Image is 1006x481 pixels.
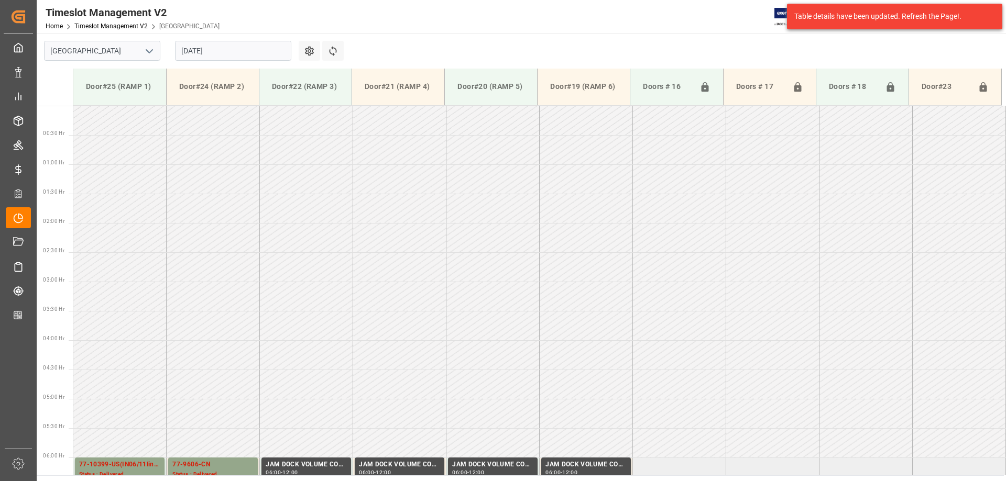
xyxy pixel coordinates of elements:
[43,189,64,195] span: 01:30 Hr
[172,460,254,470] div: 77-9606-CN
[282,470,298,475] div: 12:00
[561,470,562,475] div: -
[141,43,157,59] button: open menu
[79,470,160,479] div: Status - Delivered
[43,335,64,341] span: 04:00 Hr
[43,453,64,458] span: 06:00 Hr
[452,470,467,475] div: 06:00
[467,470,469,475] div: -
[359,470,374,475] div: 06:00
[43,365,64,371] span: 04:30 Hr
[281,470,282,475] div: -
[43,277,64,283] span: 03:00 Hr
[562,470,577,475] div: 12:00
[175,77,250,96] div: Door#24 (RAMP 2)
[46,5,220,20] div: Timeslot Management V2
[360,77,436,96] div: Door#21 (RAMP 4)
[43,130,64,136] span: 00:30 Hr
[774,8,811,26] img: Exertis%20JAM%20-%20Email%20Logo.jpg_1722504956.jpg
[266,460,347,470] div: JAM DOCK VOLUME CONTROL
[43,306,64,312] span: 03:30 Hr
[43,248,64,253] span: 02:30 Hr
[44,41,160,61] input: Type to search/select
[79,460,160,470] div: 77-10399-US(IN06/11lines)
[639,77,695,97] div: Doors # 16
[43,160,64,165] span: 01:00 Hr
[453,77,529,96] div: Door#20 (RAMP 5)
[545,460,627,470] div: JAM DOCK VOLUME CONTROL
[732,77,788,97] div: Doors # 17
[469,470,484,475] div: 12:00
[825,77,881,97] div: Doors # 18
[545,470,561,475] div: 06:00
[268,77,343,96] div: Door#22 (RAMP 3)
[43,394,64,400] span: 05:00 Hr
[172,470,254,479] div: Status - Delivered
[82,77,158,96] div: Door#25 (RAMP 1)
[374,470,376,475] div: -
[74,23,148,30] a: Timeslot Management V2
[917,77,974,97] div: Door#23
[452,460,533,470] div: JAM DOCK VOLUME CONTROL
[43,423,64,429] span: 05:30 Hr
[376,470,391,475] div: 12:00
[43,218,64,224] span: 02:00 Hr
[359,460,440,470] div: JAM DOCK VOLUME CONTROL
[794,11,987,22] div: Table details have been updated. Refresh the Page!.
[46,23,63,30] a: Home
[175,41,291,61] input: DD-MM-YYYY
[546,77,621,96] div: Door#19 (RAMP 6)
[266,470,281,475] div: 06:00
